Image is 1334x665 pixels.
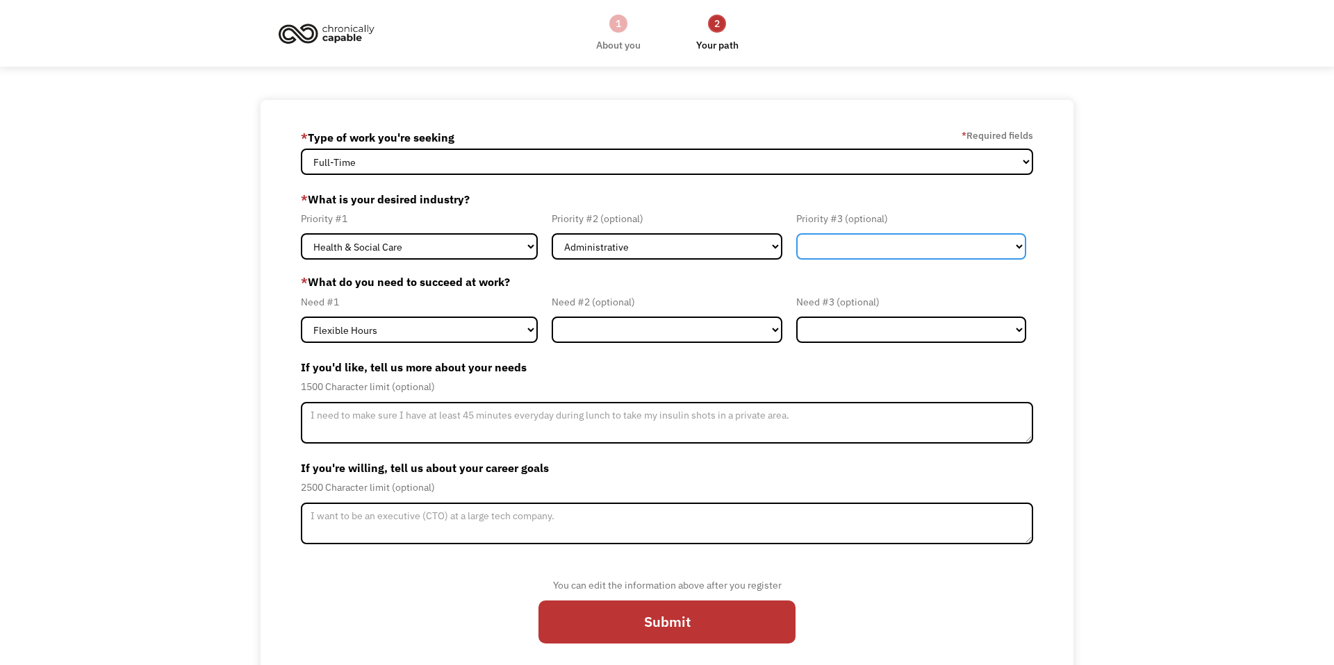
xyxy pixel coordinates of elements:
[301,210,538,227] div: Priority #1
[301,457,1034,479] label: If you're willing, tell us about your career goals
[552,294,782,310] div: Need #2 (optional)
[301,294,538,310] div: Need #1
[609,15,627,33] div: 1
[696,37,739,53] div: Your path
[596,13,641,53] a: 1About you
[301,356,1034,378] label: If you'd like, tell us more about your needs
[301,479,1034,496] div: 2500 Character limit (optional)
[708,15,726,33] div: 2
[538,577,796,594] div: You can edit the information above after you register
[538,600,796,643] input: Submit
[552,210,782,227] div: Priority #2 (optional)
[696,13,739,53] a: 2Your path
[796,210,1027,227] div: Priority #3 (optional)
[596,37,641,53] div: About you
[301,273,1034,290] label: What do you need to succeed at work?
[274,18,379,49] img: Chronically Capable logo
[301,188,1034,210] label: What is your desired industry?
[301,126,1034,657] form: Member-Update-Form-Step2
[301,126,454,149] label: Type of work you're seeking
[796,294,1027,310] div: Need #3 (optional)
[301,378,1034,395] div: 1500 Character limit (optional)
[962,127,1033,144] label: Required fields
